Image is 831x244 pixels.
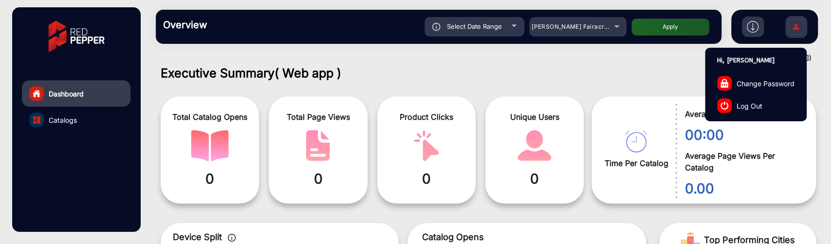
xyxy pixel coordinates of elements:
[276,169,360,189] span: 0
[684,150,801,173] span: Average Page Views Per Catalog
[276,111,360,123] span: Total Page Views
[786,11,806,45] img: Sign%20Up.svg
[41,12,111,61] img: vmg-logo
[407,130,445,161] img: catalog
[447,22,502,30] span: Select Date Range
[173,232,222,242] span: Device Split
[684,178,801,199] span: 0.00
[432,23,441,31] img: icon
[422,230,631,244] p: Catalog Opens
[146,54,812,63] div: ([DATE] - [DATE])
[385,169,468,189] span: 0
[161,66,816,80] h1: Executive Summary
[625,131,647,152] img: catalog
[747,21,758,33] img: h2download.svg
[228,234,236,242] img: icon
[168,111,252,123] span: Total Catalog Opens
[163,19,299,31] h3: Overview
[49,89,84,99] span: Dashboard
[532,23,628,30] span: [PERSON_NAME] Fairacre Farms
[737,100,762,111] span: Log Out
[720,78,728,87] img: change-password
[684,125,801,145] span: 00:00
[275,66,341,80] span: ( Web app )
[191,130,229,161] img: catalog
[493,111,576,123] span: Unique Users
[22,80,130,107] a: Dashboard
[49,115,77,125] span: Catalogs
[737,78,794,88] span: Change Password
[22,107,130,133] a: Catalogs
[168,169,252,189] span: 0
[32,89,41,98] img: home
[299,130,337,161] img: catalog
[516,130,554,161] img: catalog
[493,169,576,189] span: 0
[705,52,806,68] p: Hi, [PERSON_NAME]
[33,116,40,124] img: catalog
[720,102,728,110] img: log-out
[684,108,801,120] span: Average Time Per Catalog
[631,19,709,36] button: Apply
[385,111,468,123] span: Product Clicks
